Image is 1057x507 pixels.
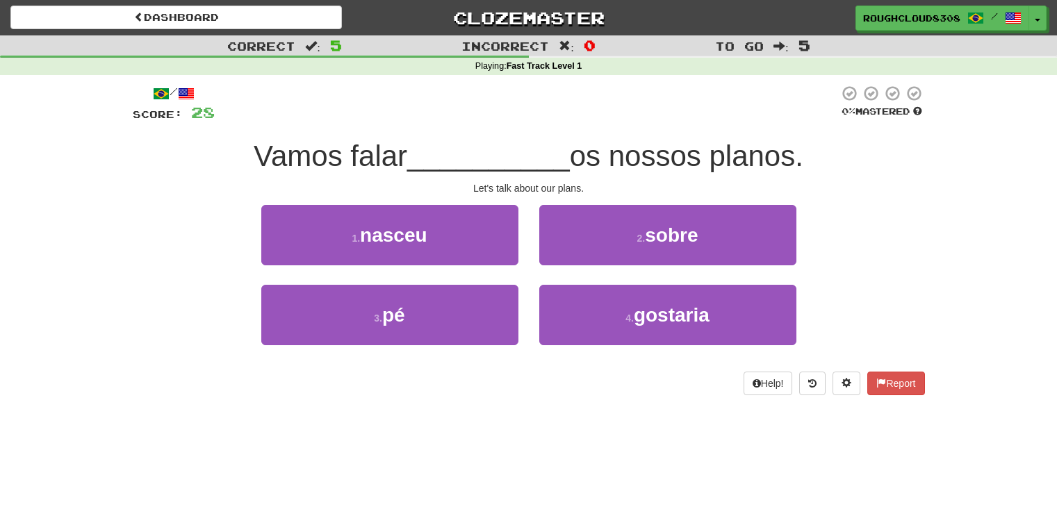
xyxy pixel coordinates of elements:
a: Dashboard [10,6,342,29]
small: 3 . [374,313,382,324]
span: 0 [584,37,596,53]
span: Vamos falar [254,140,407,172]
span: To go [715,39,764,53]
span: 0 % [842,106,855,117]
span: 28 [191,103,215,121]
span: : [773,40,789,52]
span: os nossos planos. [570,140,803,172]
span: : [559,40,574,52]
a: RoughCloud8308 / [855,6,1029,31]
button: Round history (alt+y) [799,372,826,395]
span: gostaria [634,304,710,326]
small: 4 . [625,313,634,324]
button: 4.gostaria [539,285,796,345]
button: Help! [744,372,793,395]
span: 5 [798,37,810,53]
span: Incorrect [461,39,549,53]
span: Score: [133,108,183,120]
span: __________ [407,140,570,172]
span: pé [382,304,405,326]
div: Let's talk about our plans. [133,181,925,195]
button: Report [867,372,924,395]
span: : [305,40,320,52]
div: / [133,85,215,102]
a: Clozemaster [363,6,694,30]
small: 2 . [637,233,646,244]
button: 2.sobre [539,205,796,265]
strong: Fast Track Level 1 [507,61,582,71]
span: / [991,11,998,21]
span: 5 [330,37,342,53]
small: 1 . [352,233,360,244]
button: 3.pé [261,285,518,345]
span: nasceu [360,224,427,246]
span: Correct [227,39,295,53]
div: Mastered [839,106,925,118]
button: 1.nasceu [261,205,518,265]
span: RoughCloud8308 [863,12,960,24]
span: sobre [645,224,698,246]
